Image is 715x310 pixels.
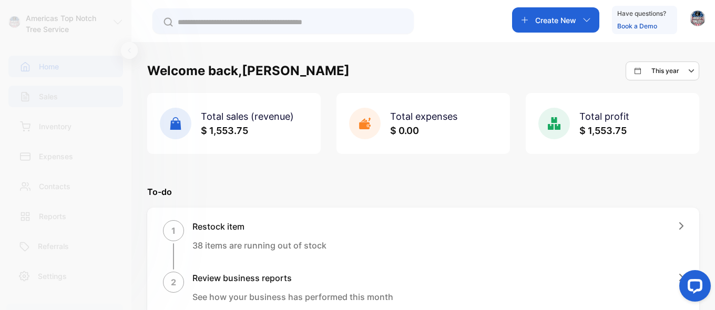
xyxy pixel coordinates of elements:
[201,125,248,136] span: $ 1,553.75
[39,61,59,72] p: Home
[171,276,176,288] p: 2
[671,266,715,310] iframe: LiveChat chat widget
[535,15,576,26] p: Create New
[192,220,326,233] h1: Restock item
[26,13,113,35] p: Americas Top Notch Tree Service
[201,111,294,122] span: Total sales (revenue)
[39,121,71,132] p: Inventory
[579,111,629,122] span: Total profit
[690,11,706,26] img: avatar
[617,8,666,19] p: Have questions?
[192,272,393,284] h1: Review business reports
[39,181,70,192] p: Contacts
[8,16,21,28] img: logo
[390,125,419,136] span: $ 0.00
[651,66,679,76] p: This year
[171,224,176,237] p: 1
[690,7,706,33] button: avatar
[38,241,69,252] p: Referrals
[192,239,326,252] p: 38 items are running out of stock
[617,22,657,30] a: Book a Demo
[512,7,599,33] button: Create New
[39,91,58,102] p: Sales
[192,291,393,303] p: See how your business has performed this month
[390,111,457,122] span: Total expenses
[39,211,66,222] p: Reports
[38,271,67,282] p: Settings
[626,61,699,80] button: This year
[39,151,73,162] p: Expenses
[579,125,627,136] span: $ 1,553.75
[147,185,699,198] p: To-do
[147,61,350,80] h1: Welcome back, [PERSON_NAME]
